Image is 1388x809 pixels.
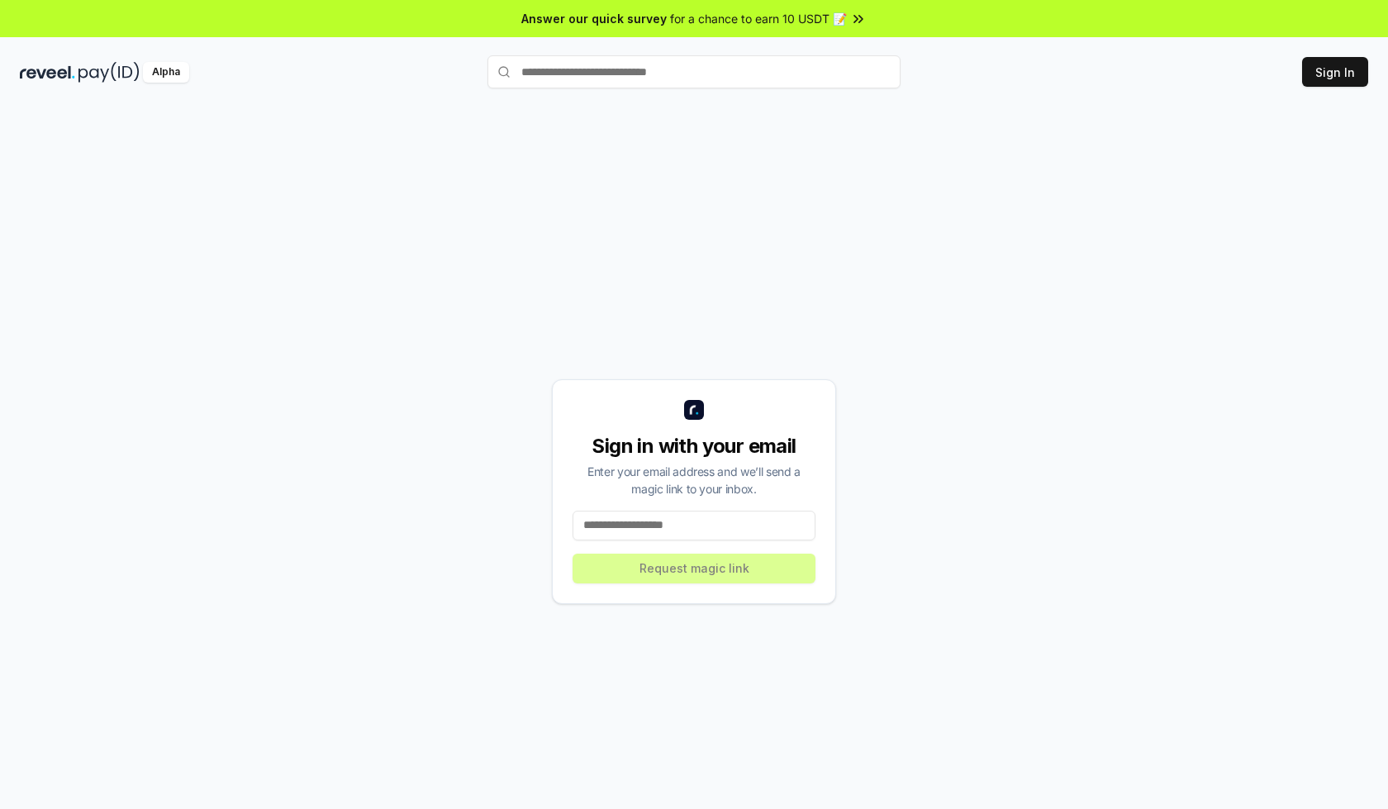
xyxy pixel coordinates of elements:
[143,62,189,83] div: Alpha
[684,400,704,420] img: logo_small
[670,10,847,27] span: for a chance to earn 10 USDT 📝
[1302,57,1368,87] button: Sign In
[78,62,140,83] img: pay_id
[521,10,667,27] span: Answer our quick survey
[573,433,815,459] div: Sign in with your email
[573,463,815,497] div: Enter your email address and we’ll send a magic link to your inbox.
[20,62,75,83] img: reveel_dark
